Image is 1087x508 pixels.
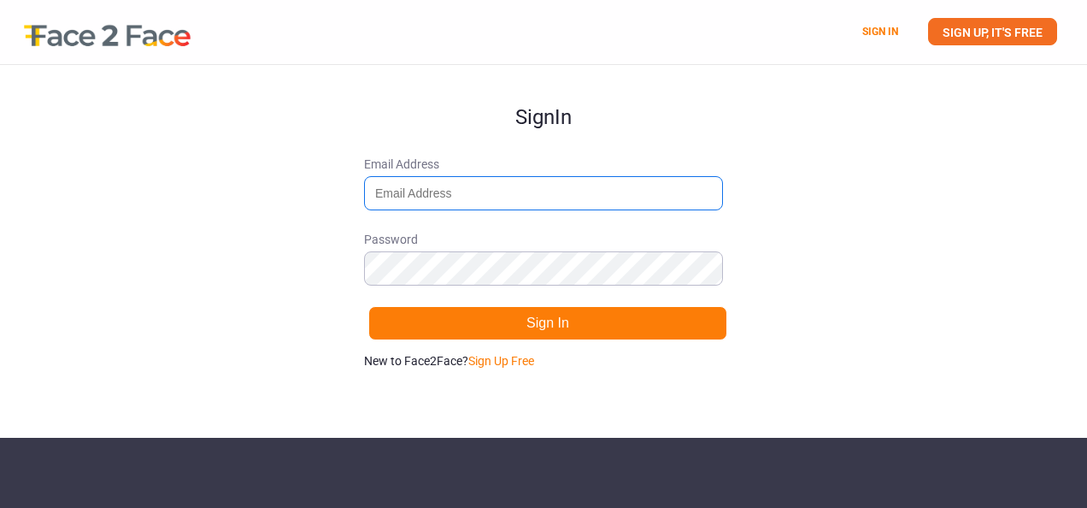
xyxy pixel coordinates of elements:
p: New to Face2Face? [364,352,723,369]
a: Sign Up Free [468,354,534,368]
h1: Sign In [364,65,723,128]
button: Sign In [368,306,727,340]
input: Password [364,251,723,286]
input: Email Address [364,176,723,210]
span: Password [364,231,723,248]
span: Email Address [364,156,723,173]
a: SIGN IN [862,26,898,38]
a: SIGN UP, IT'S FREE [928,18,1057,45]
